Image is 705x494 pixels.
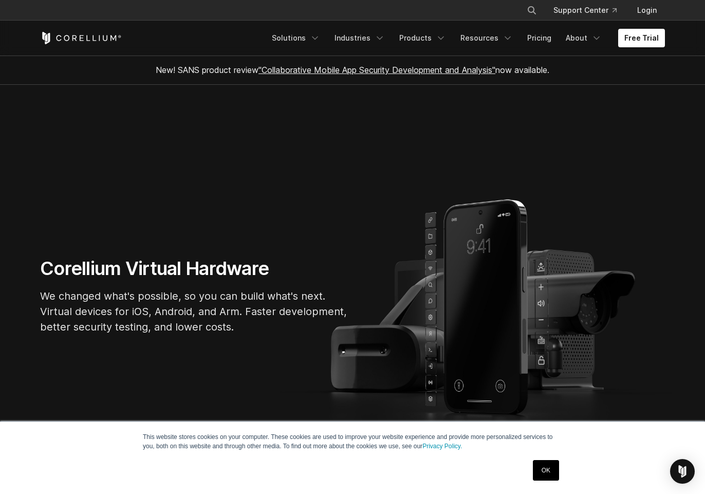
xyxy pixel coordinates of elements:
[40,257,348,280] h1: Corellium Virtual Hardware
[258,65,495,75] a: "Collaborative Mobile App Security Development and Analysis"
[328,29,391,47] a: Industries
[521,29,558,47] a: Pricing
[454,29,519,47] a: Resources
[514,1,665,20] div: Navigation Menu
[40,32,122,44] a: Corellium Home
[618,29,665,47] a: Free Trial
[670,459,695,484] div: Open Intercom Messenger
[40,288,348,335] p: We changed what's possible, so you can build what's next. Virtual devices for iOS, Android, and A...
[422,443,462,450] a: Privacy Policy.
[629,1,665,20] a: Login
[393,29,452,47] a: Products
[560,29,608,47] a: About
[266,29,326,47] a: Solutions
[156,65,549,75] span: New! SANS product review now available.
[143,432,562,451] p: This website stores cookies on your computer. These cookies are used to improve your website expe...
[523,1,541,20] button: Search
[545,1,625,20] a: Support Center
[533,460,559,481] a: OK
[266,29,665,47] div: Navigation Menu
